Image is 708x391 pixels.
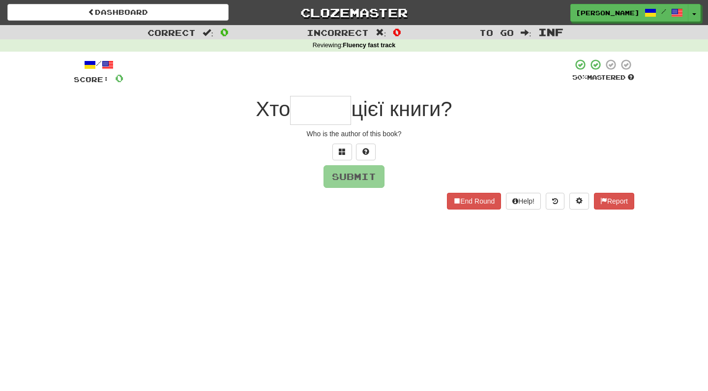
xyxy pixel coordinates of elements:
[74,129,634,139] div: Who is the author of this book?
[7,4,229,21] a: Dashboard
[147,28,196,37] span: Correct
[572,73,634,82] div: Mastered
[521,29,531,37] span: :
[572,73,587,81] span: 50 %
[393,26,401,38] span: 0
[538,26,563,38] span: Inf
[203,29,213,37] span: :
[479,28,514,37] span: To go
[256,97,290,120] span: Хто
[307,28,369,37] span: Incorrect
[570,4,688,22] a: [PERSON_NAME] /
[594,193,634,210] button: Report
[447,193,501,210] button: End Round
[74,59,123,71] div: /
[324,165,384,188] button: Submit
[661,8,666,15] span: /
[376,29,386,37] span: :
[351,97,452,120] span: цієї книги?
[356,144,376,160] button: Single letter hint - you only get 1 per sentence and score half the points! alt+h
[343,42,395,49] strong: Fluency fast track
[115,72,123,84] span: 0
[576,8,640,17] span: [PERSON_NAME]
[546,193,564,210] button: Round history (alt+y)
[74,75,109,84] span: Score:
[506,193,541,210] button: Help!
[243,4,465,21] a: Clozemaster
[220,26,229,38] span: 0
[332,144,352,160] button: Switch sentence to multiple choice alt+p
